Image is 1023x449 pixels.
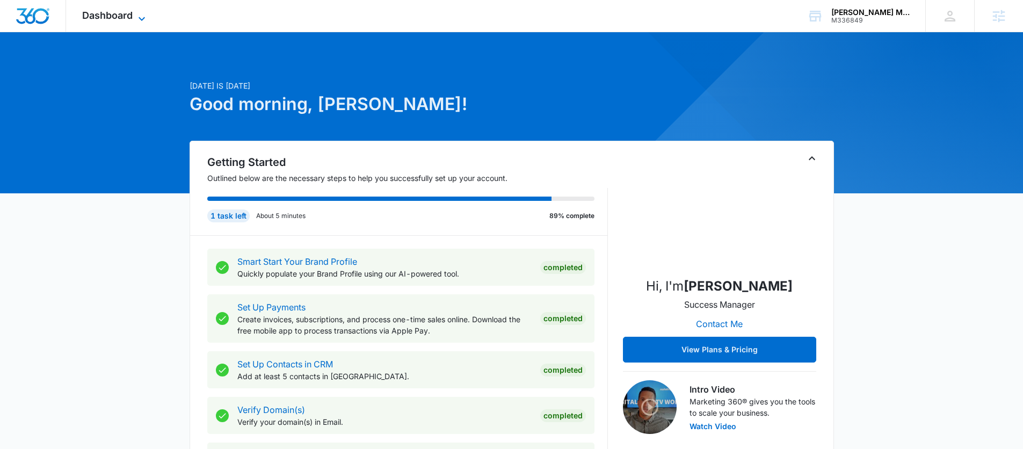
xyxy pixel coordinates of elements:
button: Toggle Collapse [806,152,818,165]
div: Completed [540,409,586,422]
button: Contact Me [685,311,753,337]
div: Completed [540,312,586,325]
img: Jenna Freeman [666,161,773,268]
div: Completed [540,364,586,376]
div: account id [831,17,910,24]
strong: [PERSON_NAME] [684,278,793,294]
p: About 5 minutes [256,211,306,221]
p: 89% complete [549,211,594,221]
h2: Getting Started [207,154,608,170]
p: Hi, I'm [646,277,793,296]
div: Completed [540,261,586,274]
p: Verify your domain(s) in Email. [237,416,532,428]
a: Smart Start Your Brand Profile [237,256,357,267]
div: account name [831,8,910,17]
a: Set Up Contacts in CRM [237,359,333,370]
h3: Intro Video [690,383,816,396]
button: Watch Video [690,423,736,430]
img: Intro Video [623,380,677,434]
button: View Plans & Pricing [623,337,816,363]
h1: Good morning, [PERSON_NAME]! [190,91,615,117]
a: Verify Domain(s) [237,404,305,415]
p: Marketing 360® gives you the tools to scale your business. [690,396,816,418]
a: Set Up Payments [237,302,306,313]
p: Add at least 5 contacts in [GEOGRAPHIC_DATA]. [237,371,532,382]
p: Success Manager [684,298,755,311]
p: Quickly populate your Brand Profile using our AI-powered tool. [237,268,532,279]
span: Dashboard [82,10,133,21]
p: [DATE] is [DATE] [190,80,615,91]
p: Create invoices, subscriptions, and process one-time sales online. Download the free mobile app t... [237,314,532,336]
p: Outlined below are the necessary steps to help you successfully set up your account. [207,172,608,184]
div: 1 task left [207,209,250,222]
